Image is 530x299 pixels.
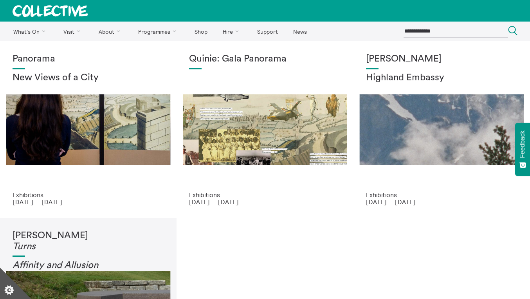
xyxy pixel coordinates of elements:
[13,198,164,205] p: [DATE] — [DATE]
[187,22,214,41] a: Shop
[366,191,517,198] p: Exhibitions
[13,261,88,270] em: Affinity and Allusi
[189,191,341,198] p: Exhibitions
[177,41,353,218] a: Josie Vallely Quinie: Gala Panorama Exhibitions [DATE] — [DATE]
[250,22,285,41] a: Support
[216,22,249,41] a: Hire
[366,198,517,205] p: [DATE] — [DATE]
[13,242,36,251] em: Turns
[189,54,341,65] h1: Quinie: Gala Panorama
[189,198,341,205] p: [DATE] — [DATE]
[6,22,55,41] a: What's On
[88,261,98,270] em: on
[366,54,517,65] h1: [PERSON_NAME]
[353,41,530,218] a: Solar wheels 17 [PERSON_NAME] Highland Embassy Exhibitions [DATE] — [DATE]
[286,22,314,41] a: News
[13,230,164,252] h1: [PERSON_NAME]
[515,123,530,176] button: Feedback - Show survey
[92,22,130,41] a: About
[57,22,90,41] a: Visit
[13,72,164,83] h2: New Views of a City
[366,72,517,83] h2: Highland Embassy
[132,22,186,41] a: Programmes
[13,54,164,65] h1: Panorama
[13,191,164,198] p: Exhibitions
[519,130,526,158] span: Feedback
